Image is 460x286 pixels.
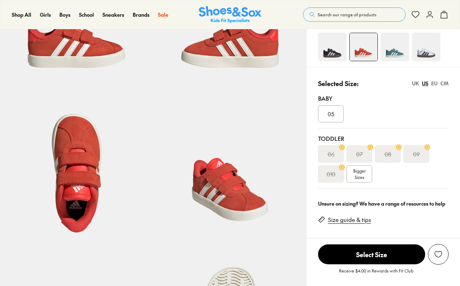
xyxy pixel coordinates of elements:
a: Brands [133,11,149,18]
img: 7-524347_1 [153,88,307,241]
div: CM [440,80,449,87]
img: 4-498573_1 [412,33,440,61]
span: Sale [158,11,168,18]
img: 4-548031_1 [318,33,347,61]
s: 08 [385,150,391,158]
img: SNS_Logo_Responsive.svg [199,6,261,23]
a: Size guide & tips [328,216,371,224]
s: 06 [328,150,334,158]
a: Sale [158,11,168,18]
a: Shop All [12,11,31,18]
img: 4-524344_1 [350,33,377,61]
button: Select Size [318,244,425,265]
span: Sneakers [102,11,124,18]
span: Girls [40,11,51,18]
span: Shop All [12,11,31,18]
a: Boys [59,11,70,18]
img: 4-548220_1 [381,33,409,61]
div: EU [431,80,438,87]
p: Selected Size: [318,79,359,88]
s: 010 [327,170,335,178]
button: Add to Wishlist [428,244,449,265]
span: Brands [133,11,149,18]
div: US [422,80,428,87]
div: Unsure on sizing? We have a range of resources to help [318,200,449,207]
span: 05 [328,110,334,118]
p: Receive $4.00 in Rewards with Fit Club [339,268,413,280]
a: Girls [40,11,51,18]
div: Toddler [318,134,449,143]
a: Shoes & Sox [199,6,261,23]
span: Bigger Sizes [353,168,366,180]
button: Search our range of products [303,7,406,22]
s: 07 [356,150,363,158]
a: Sneakers [102,11,124,18]
span: Boys [59,11,70,18]
span: School [79,11,94,18]
div: UK [412,80,419,87]
s: 09 [413,150,420,158]
span: Search our range of products [318,11,376,18]
span: Select Size [318,244,425,264]
div: Baby [318,94,449,102]
a: School [79,11,94,18]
